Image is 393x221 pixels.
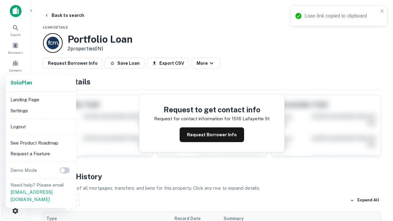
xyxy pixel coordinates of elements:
[8,105,74,116] li: Settings
[8,138,74,149] li: See Product Roadmap
[10,79,32,87] a: SoloPlan
[8,148,74,159] li: Request a Feature
[8,167,40,174] p: Demo Mode
[10,181,71,203] p: Need help? Please email
[362,152,393,182] iframe: Chat Widget
[10,189,53,202] a: [EMAIL_ADDRESS][DOMAIN_NAME]
[8,121,74,132] li: Logout
[380,9,384,14] button: close
[10,80,32,86] strong: Solo Plan
[305,12,378,20] div: Loan link copied to clipboard
[8,94,74,105] li: Landing Page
